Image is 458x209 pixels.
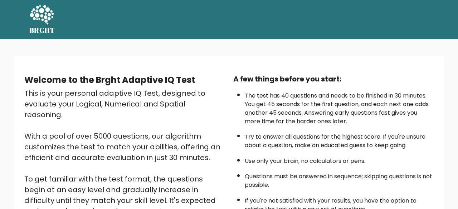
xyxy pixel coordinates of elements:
div: A few things before you start: [233,74,434,84]
a: BRGHT [29,3,55,36]
h5: BRGHT [29,26,55,35]
li: Try to answer all questions for the highest score. If you're unsure about a question, make an edu... [245,129,434,150]
li: Use only your brain, no calculators or pens. [245,153,434,165]
b: Welcome to the Brght Adaptive IQ Test [24,74,195,86]
li: Questions must be answered in sequence; skipping questions is not possible. [245,169,434,189]
li: The test has 40 questions and needs to be finished in 30 minutes. You get 45 seconds for the firs... [245,88,434,126]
